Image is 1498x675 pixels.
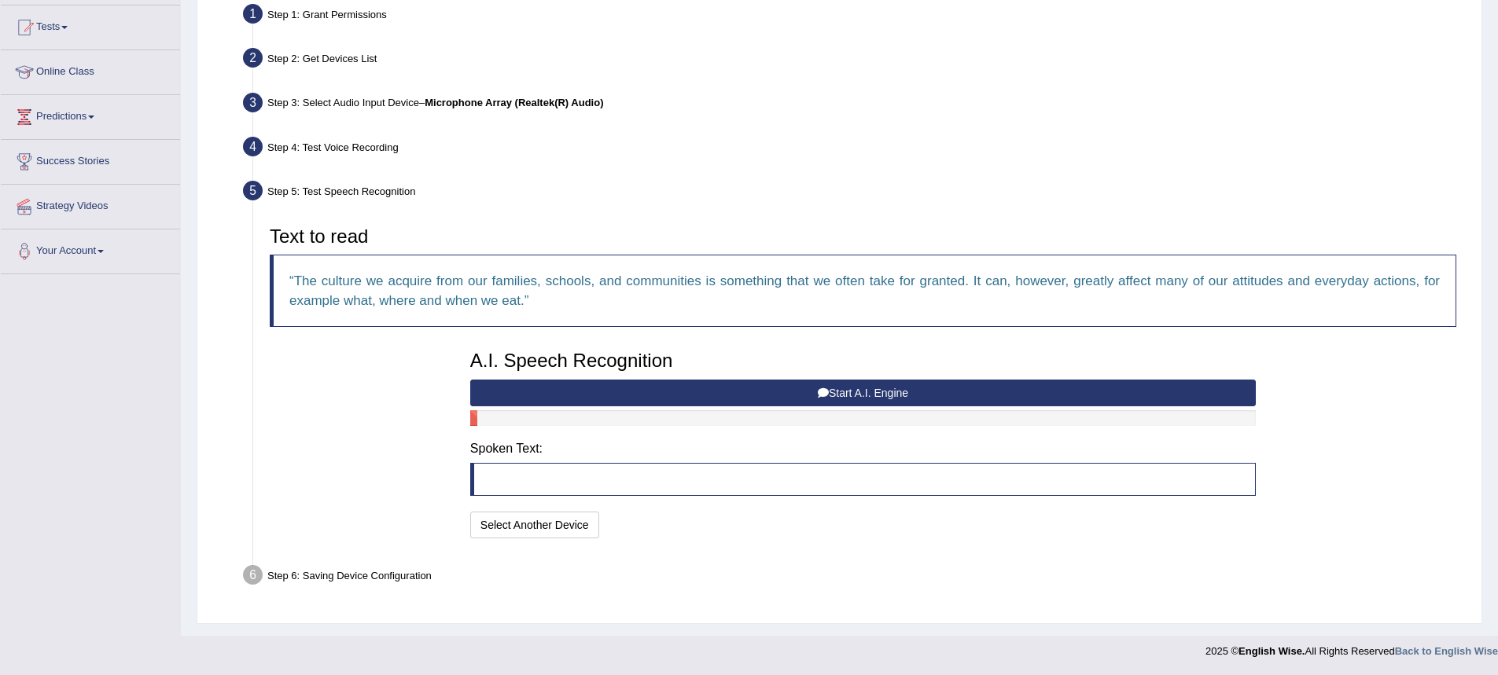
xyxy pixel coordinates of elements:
[236,176,1474,211] div: Step 5: Test Speech Recognition
[1205,636,1498,658] div: 2025 © All Rights Reserved
[236,132,1474,167] div: Step 4: Test Voice Recording
[419,97,604,108] span: –
[1,50,180,90] a: Online Class
[1,140,180,179] a: Success Stories
[1,185,180,224] a: Strategy Videos
[236,88,1474,123] div: Step 3: Select Audio Input Device
[270,226,1456,247] h3: Text to read
[289,273,1440,308] q: The culture we acquire from our families, schools, and communities is something that we often tak...
[1,229,180,269] a: Your Account
[425,97,603,108] b: Microphone Array (Realtek(R) Audio)
[1,6,180,45] a: Tests
[1239,645,1305,657] strong: English Wise.
[470,512,599,538] button: Select Another Device
[470,380,1256,406] button: Start A.I. Engine
[470,350,1256,371] h3: A.I. Speech Recognition
[470,442,1256,456] h4: Spoken Text:
[236,560,1474,595] div: Step 6: Saving Device Configuration
[236,43,1474,78] div: Step 2: Get Devices List
[1395,645,1498,657] a: Back to English Wise
[1,95,180,134] a: Predictions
